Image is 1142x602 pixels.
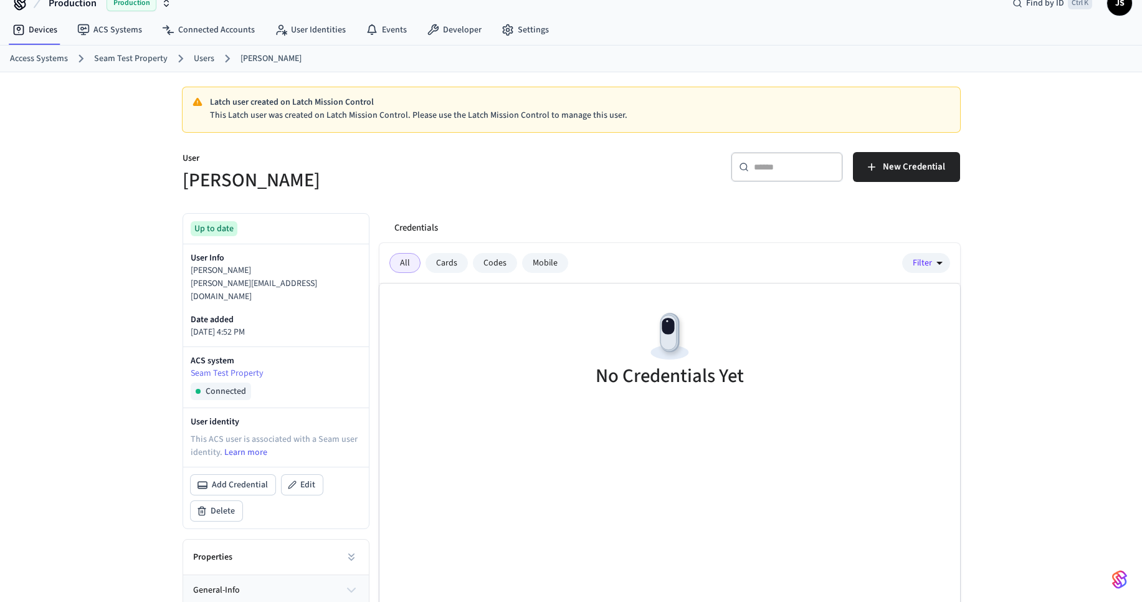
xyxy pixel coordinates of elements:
p: [PERSON_NAME] [191,264,361,277]
img: SeamLogoGradient.69752ec5.svg [1112,570,1127,590]
button: New Credential [853,152,960,182]
span: general-info [193,584,240,597]
a: [PERSON_NAME] [240,52,302,65]
img: Devices Empty State [642,308,698,365]
a: Seam Test Property [94,52,168,65]
p: This Latch user was created on Latch Mission Control. Please use the Latch Mission Control to man... [210,109,950,122]
div: All [389,253,421,273]
a: Events [356,19,417,41]
p: User identity [191,416,361,428]
span: Connected [206,385,246,398]
a: Settings [492,19,559,41]
div: Cards [426,253,468,273]
h5: No Credentials Yet [596,363,744,389]
span: Edit [300,479,315,491]
a: ACS Systems [67,19,152,41]
button: Delete [191,501,242,521]
a: Developer [417,19,492,41]
a: User Identities [265,19,356,41]
p: User [183,152,564,168]
p: Latch user created on Latch Mission Control [210,96,950,109]
p: Date added [191,313,361,326]
p: [DATE] 4:52 PM [191,326,361,339]
div: Mobile [522,253,568,273]
div: Codes [473,253,517,273]
p: [PERSON_NAME][EMAIL_ADDRESS][DOMAIN_NAME] [191,277,361,303]
div: Up to date [191,221,237,236]
a: Devices [2,19,67,41]
span: New Credential [883,159,945,175]
a: Seam Test Property [191,367,361,380]
a: Connected Accounts [152,19,265,41]
button: Credentials [384,213,448,243]
span: Add Credential [212,479,268,491]
p: ACS system [191,355,361,367]
p: This ACS user is associated with a Seam user identity. [191,433,361,459]
span: Delete [211,505,235,517]
button: Add Credential [191,475,275,495]
h5: [PERSON_NAME] [183,168,564,193]
a: Users [194,52,214,65]
button: Filter [902,253,950,273]
a: Access Systems [10,52,68,65]
button: Edit [282,475,323,495]
h2: Properties [193,551,232,563]
a: Learn more [224,446,267,459]
p: User Info [191,252,361,264]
